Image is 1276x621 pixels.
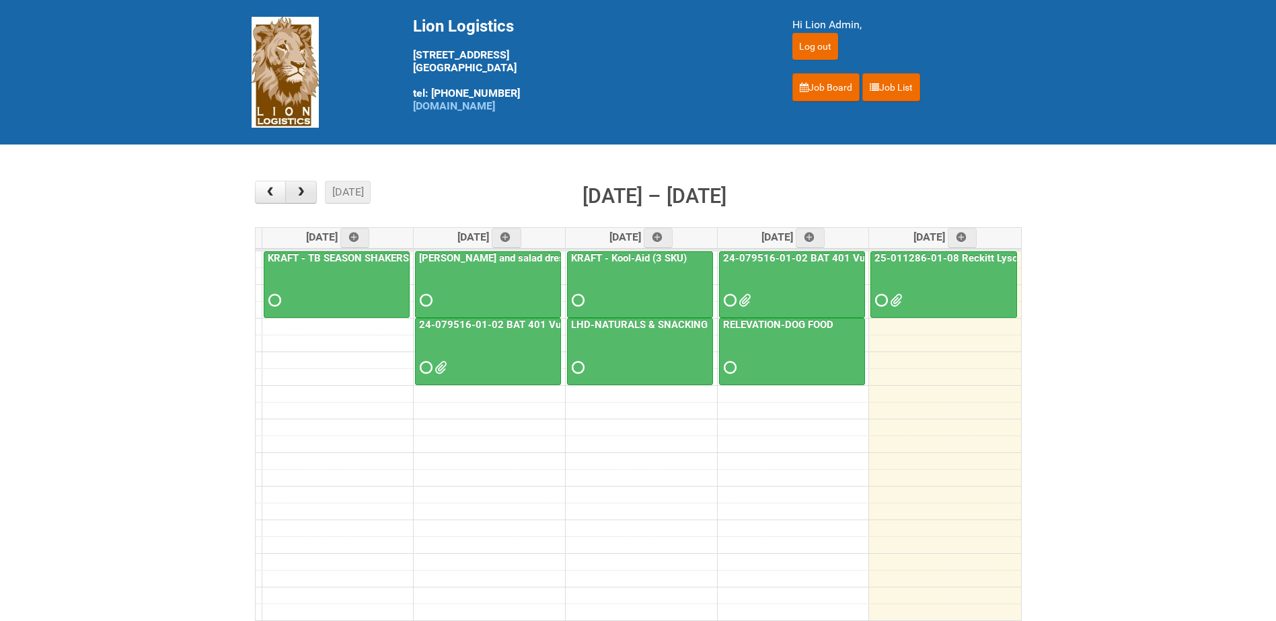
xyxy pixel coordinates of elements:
a: Job Board [792,73,860,101]
span: Requested [724,363,733,372]
a: Add an event [644,228,673,248]
a: KRAFT - TB SEASON SHAKERS [264,251,410,319]
span: Lion Logistics [413,17,514,36]
span: Requested [572,363,581,372]
div: [STREET_ADDRESS] [GEOGRAPHIC_DATA] tel: [PHONE_NUMBER] [413,17,759,112]
a: [DOMAIN_NAME] [413,99,495,112]
span: Requested [268,296,278,305]
a: LHD-NATURALS & SNACKING [568,319,710,331]
a: Add an event [492,228,521,248]
span: Requested [724,296,733,305]
a: 24-079516-01-02 BAT 401 Vuse Box RCT [719,251,865,319]
a: RELEVATION-DOG FOOD [719,318,865,385]
a: 24-079516-01-02 BAT 401 Vuse Box RCT [415,318,561,385]
img: Lion Logistics [252,17,319,128]
a: Add an event [340,228,370,248]
a: KRAFT - Kool-Aid (3 SKU) [567,251,713,319]
a: [PERSON_NAME] and salad dressing [416,252,587,264]
a: 25-011286-01-08 Reckitt Lysol Laundry Scented - BLINDING (hold slot) [870,251,1017,319]
span: GROUP 1000.jpg 24-079516-01 BAT 401 Vuse Box RCT - Address File - 3rd Batch 9.25.xlsx RAIBAT Vuse... [739,296,748,305]
a: KRAFT - Kool-Aid (3 SKU) [568,252,689,264]
span: [DATE] [457,231,521,243]
a: Job List [862,73,920,101]
span: [DATE] [761,231,825,243]
a: Add an event [796,228,825,248]
span: GROUP 1000.jpg RAIBAT Vuse Pro Box RCT Study - Pregnancy Test Letter - 11JUL2025.pdf 24-079516-01... [435,363,444,372]
input: Log out [792,33,838,60]
button: [DATE] [325,181,371,204]
a: LHD-NATURALS & SNACKING [567,318,713,385]
span: 25-011286-01 - MOR - Blinding (GLS386).xlsm [890,296,899,305]
a: 24-079516-01-02 BAT 401 Vuse Box RCT [416,319,617,331]
span: Requested [420,363,429,372]
div: Hi Lion Admin, [792,17,1025,33]
span: Requested [875,296,885,305]
span: [DATE] [306,231,370,243]
a: [PERSON_NAME] and salad dressing [415,251,561,319]
a: RELEVATION-DOG FOOD [720,319,836,331]
span: Requested [572,296,581,305]
a: 25-011286-01-08 Reckitt Lysol Laundry Scented - BLINDING (hold slot) [872,252,1203,264]
span: [DATE] [609,231,673,243]
a: 24-079516-01-02 BAT 401 Vuse Box RCT [720,252,921,264]
span: [DATE] [913,231,977,243]
a: KRAFT - TB SEASON SHAKERS [265,252,412,264]
a: Add an event [948,228,977,248]
span: Requested [420,296,429,305]
a: Lion Logistics [252,65,319,78]
h2: [DATE] – [DATE] [583,181,726,212]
